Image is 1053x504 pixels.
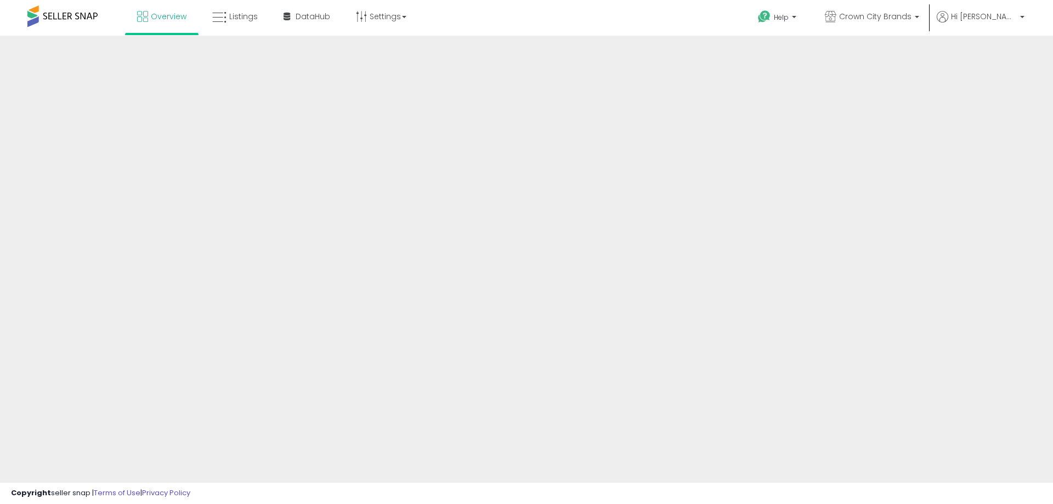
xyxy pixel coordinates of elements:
a: Help [749,2,807,36]
a: Hi [PERSON_NAME] [937,11,1024,36]
span: Help [774,13,789,22]
strong: Copyright [11,488,51,498]
a: Privacy Policy [142,488,190,498]
span: Listings [229,11,258,22]
span: DataHub [296,11,330,22]
div: seller snap | | [11,488,190,499]
span: Overview [151,11,186,22]
span: Hi [PERSON_NAME] [951,11,1017,22]
i: Get Help [757,10,771,24]
span: Crown City Brands [839,11,912,22]
a: Terms of Use [94,488,140,498]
